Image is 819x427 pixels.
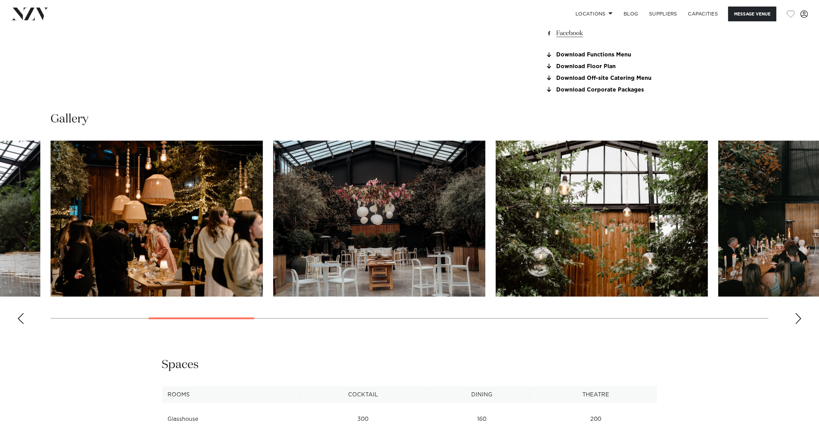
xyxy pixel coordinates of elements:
h2: Gallery [51,111,88,127]
a: Download Off-site Catering Menu [545,75,657,81]
a: Download Corporate Packages [545,87,657,93]
swiper-slide: 6 / 22 [496,141,708,297]
h2: Spaces [162,357,199,373]
a: SUPPLIERS [644,7,682,21]
swiper-slide: 4 / 22 [51,141,263,297]
a: Download Functions Menu [545,52,657,58]
button: Message Venue [728,7,776,21]
th: Theatre [534,386,657,403]
a: Capacities [683,7,724,21]
a: Download Floor Plan [545,63,657,70]
a: Facebook [545,29,657,38]
th: Cocktail [297,386,429,403]
a: Locations [570,7,618,21]
th: Rooms [162,386,297,403]
th: Dining [429,386,534,403]
a: BLOG [618,7,644,21]
swiper-slide: 5 / 22 [273,141,485,297]
img: nzv-logo.png [11,8,49,20]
